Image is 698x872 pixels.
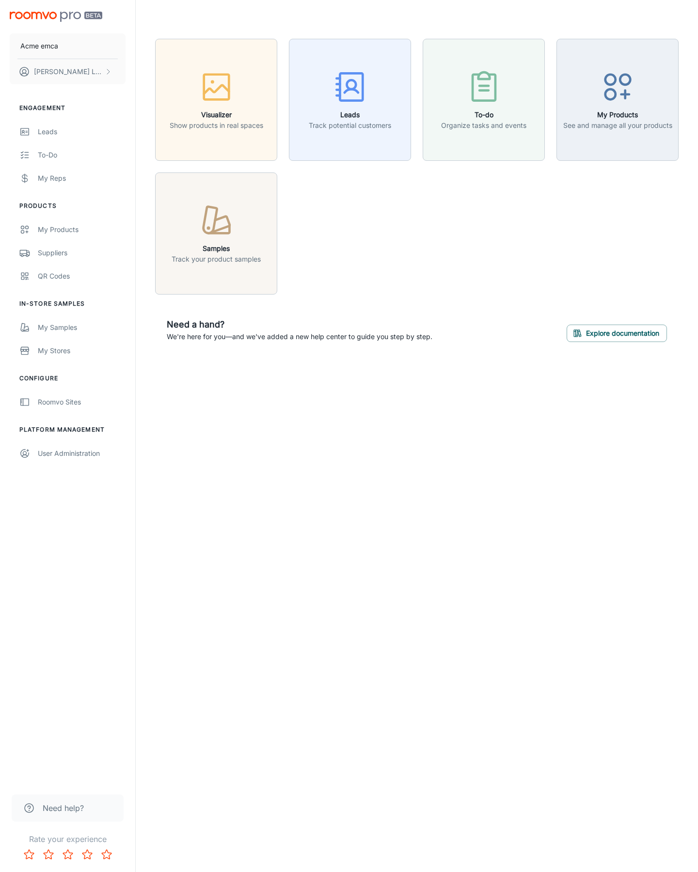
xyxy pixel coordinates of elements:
[170,120,263,131] p: Show products in real spaces
[441,109,526,120] h6: To-do
[423,39,545,161] button: To-doOrganize tasks and events
[38,126,126,137] div: Leads
[155,172,277,295] button: SamplesTrack your product samples
[167,331,432,342] p: We're here for you—and we've added a new help center to guide you step by step.
[167,318,432,331] h6: Need a hand?
[567,325,667,342] button: Explore documentation
[38,322,126,333] div: My Samples
[10,12,102,22] img: Roomvo PRO Beta
[556,94,679,104] a: My ProductsSee and manage all your products
[20,41,58,51] p: Acme emca
[563,120,672,131] p: See and manage all your products
[309,120,391,131] p: Track potential customers
[309,109,391,120] h6: Leads
[441,120,526,131] p: Organize tasks and events
[10,33,126,59] button: Acme emca
[172,243,261,254] h6: Samples
[289,94,411,104] a: LeadsTrack potential customers
[155,228,277,237] a: SamplesTrack your product samples
[170,109,263,120] h6: Visualizer
[38,150,126,160] div: To-do
[38,345,126,356] div: My Stores
[567,327,667,337] a: Explore documentation
[38,224,126,235] div: My Products
[34,66,102,77] p: [PERSON_NAME] Leaptools
[556,39,679,161] button: My ProductsSee and manage all your products
[423,94,545,104] a: To-doOrganize tasks and events
[172,254,261,265] p: Track your product samples
[38,173,126,184] div: My Reps
[10,59,126,84] button: [PERSON_NAME] Leaptools
[155,39,277,161] button: VisualizerShow products in real spaces
[563,109,672,120] h6: My Products
[38,248,126,258] div: Suppliers
[38,271,126,281] div: QR Codes
[289,39,411,161] button: LeadsTrack potential customers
